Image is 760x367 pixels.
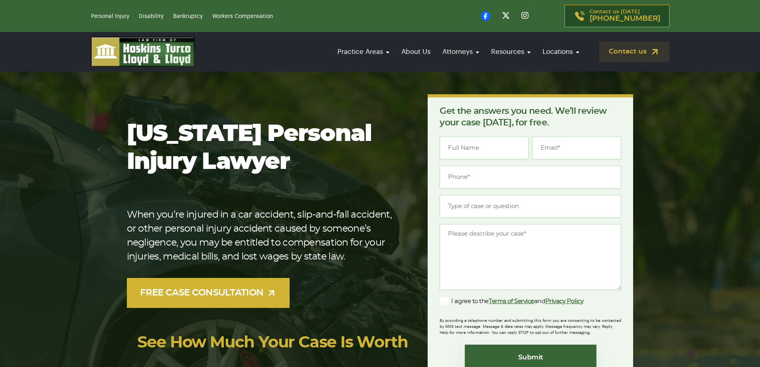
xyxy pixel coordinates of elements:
[137,335,408,351] a: See How Much Your Case Is Worth
[440,166,621,188] input: Phone*
[127,208,403,264] p: When you’re injured in a car accident, slip-and-fall accident, or other personal injury accident ...
[139,14,164,19] a: Disability
[438,40,483,63] a: Attorneys
[127,120,403,176] h1: [US_STATE] Personal Injury Lawyer
[173,14,203,19] a: Bankruptcy
[91,14,129,19] a: Personal Injury
[599,42,669,62] a: Contact us
[590,9,660,23] p: Contact us [DATE]
[545,298,584,304] a: Privacy Policy
[532,137,621,159] input: Email*
[487,40,535,63] a: Resources
[127,278,290,308] a: FREE CASE CONSULTATION
[440,297,583,306] label: I agree to the and
[266,288,276,298] img: arrow-up-right-light.svg
[440,313,621,336] div: By providing a telephone number and submitting this form you are consenting to be contacted by SM...
[440,105,621,129] p: Get the answers you need. We’ll review your case [DATE], for free.
[539,40,583,63] a: Locations
[397,40,434,63] a: About Us
[565,5,669,27] a: Contact us [DATE][PHONE_NUMBER]
[590,15,660,23] span: [PHONE_NUMBER]
[440,195,621,218] input: Type of case or question
[489,298,534,304] a: Terms of Service
[334,40,393,63] a: Practice Areas
[440,137,529,159] input: Full Name
[212,14,273,19] a: Workers Compensation
[91,37,195,67] img: logo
